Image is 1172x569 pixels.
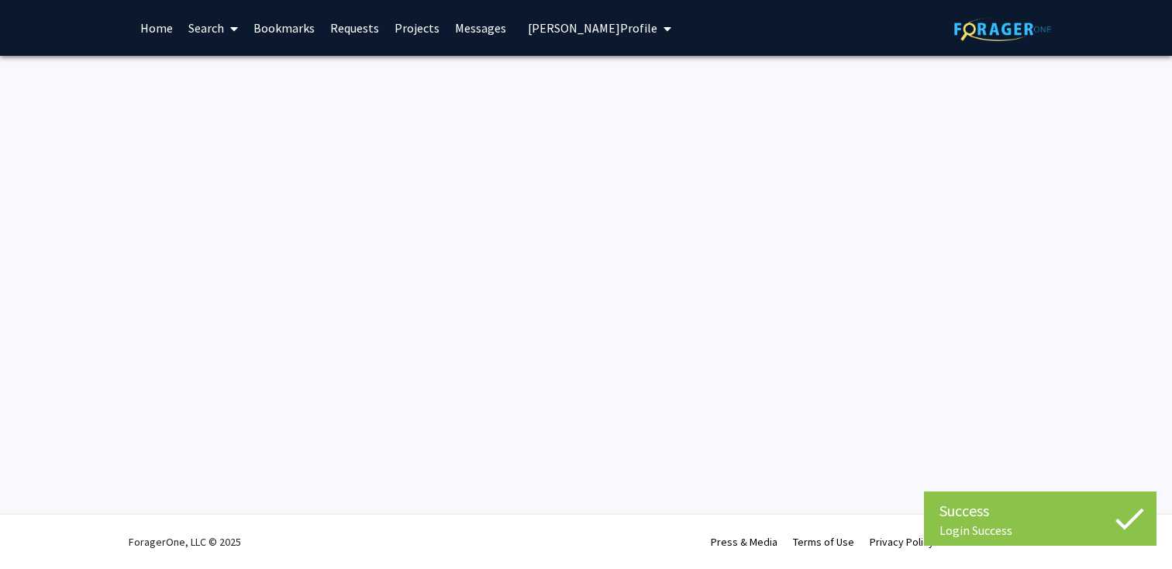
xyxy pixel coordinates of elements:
[528,20,657,36] span: [PERSON_NAME] Profile
[939,522,1141,538] div: Login Success
[870,535,934,549] a: Privacy Policy
[129,515,241,569] div: ForagerOne, LLC © 2025
[133,1,181,55] a: Home
[181,1,246,55] a: Search
[954,17,1051,41] img: ForagerOne Logo
[322,1,387,55] a: Requests
[387,1,447,55] a: Projects
[793,535,854,549] a: Terms of Use
[447,1,514,55] a: Messages
[246,1,322,55] a: Bookmarks
[939,499,1141,522] div: Success
[711,535,777,549] a: Press & Media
